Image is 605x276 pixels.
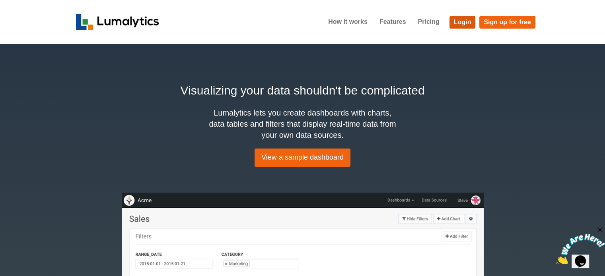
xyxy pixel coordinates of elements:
[207,107,398,141] h4: Lumalytics lets you create dashboards with charts, data tables and filters that display real-time...
[76,14,159,30] img: logo_v2-f34f87db3d4d9f5311d6c47995059ad6168825a3e1eb260e01c8041e89355404.png
[76,81,529,99] h2: Visualizing your data shouldn't be complicated
[556,226,605,264] iframe: chat widget
[322,12,374,32] a: How it works
[412,12,445,32] a: Pricing
[449,16,476,29] a: Login
[374,12,412,32] a: Features
[479,16,535,29] a: Sign up for free
[255,149,350,167] a: View a sample dashboard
